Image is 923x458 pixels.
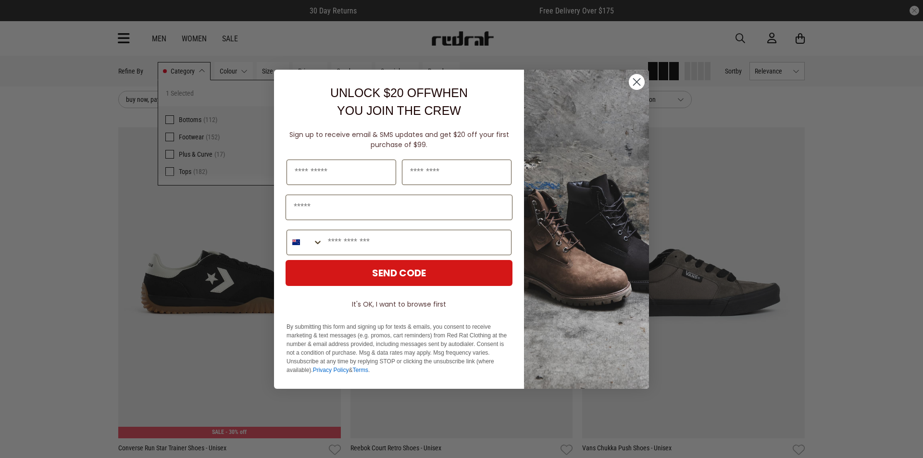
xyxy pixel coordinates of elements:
[287,322,511,374] p: By submitting this form and signing up for texts & emails, you consent to receive marketing & tex...
[287,230,323,255] button: Search Countries
[292,238,300,246] img: New Zealand
[337,104,461,117] span: YOU JOIN THE CREW
[289,130,509,149] span: Sign up to receive email & SMS updates and get $20 off your first purchase of $99.
[287,160,396,185] input: First Name
[330,86,431,99] span: UNLOCK $20 OFF
[628,74,645,90] button: Close dialog
[352,367,368,373] a: Terms
[8,4,37,33] button: Open LiveChat chat widget
[313,367,349,373] a: Privacy Policy
[524,70,649,389] img: f7662613-148e-4c88-9575-6c6b5b55a647.jpeg
[286,195,512,220] input: Email
[431,86,468,99] span: WHEN
[286,296,512,313] button: It's OK, I want to browse first
[286,260,512,286] button: SEND CODE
